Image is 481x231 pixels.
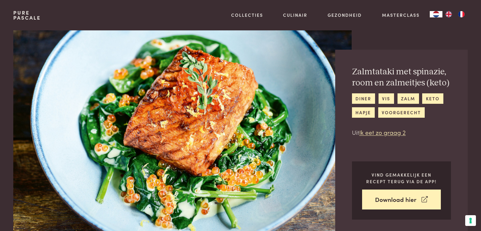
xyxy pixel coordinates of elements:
ul: Language list [442,11,468,17]
a: keto [422,93,443,104]
a: Download hier [362,190,441,209]
p: Vind gemakkelijk een recept terug via de app! [362,172,441,184]
a: vis [379,93,394,104]
a: zalm [398,93,419,104]
a: EN [442,11,455,17]
a: Gezondheid [328,12,362,18]
a: Collecties [231,12,263,18]
a: voorgerecht [378,107,425,118]
h2: Zalmtataki met spinazie, room en zalmeitjes (keto) [352,66,451,88]
aside: Language selected: Nederlands [430,11,468,17]
div: Language [430,11,442,17]
a: diner [352,93,375,104]
p: Uit [352,128,451,137]
a: NL [430,11,442,17]
a: FR [455,11,468,17]
a: Ik eet zo graag 2 [359,128,406,136]
button: Uw voorkeuren voor toestemming voor trackingtechnologieën [465,215,476,226]
a: hapje [352,107,375,118]
a: Masterclass [382,12,420,18]
a: Culinair [283,12,307,18]
a: PurePascale [13,10,41,20]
